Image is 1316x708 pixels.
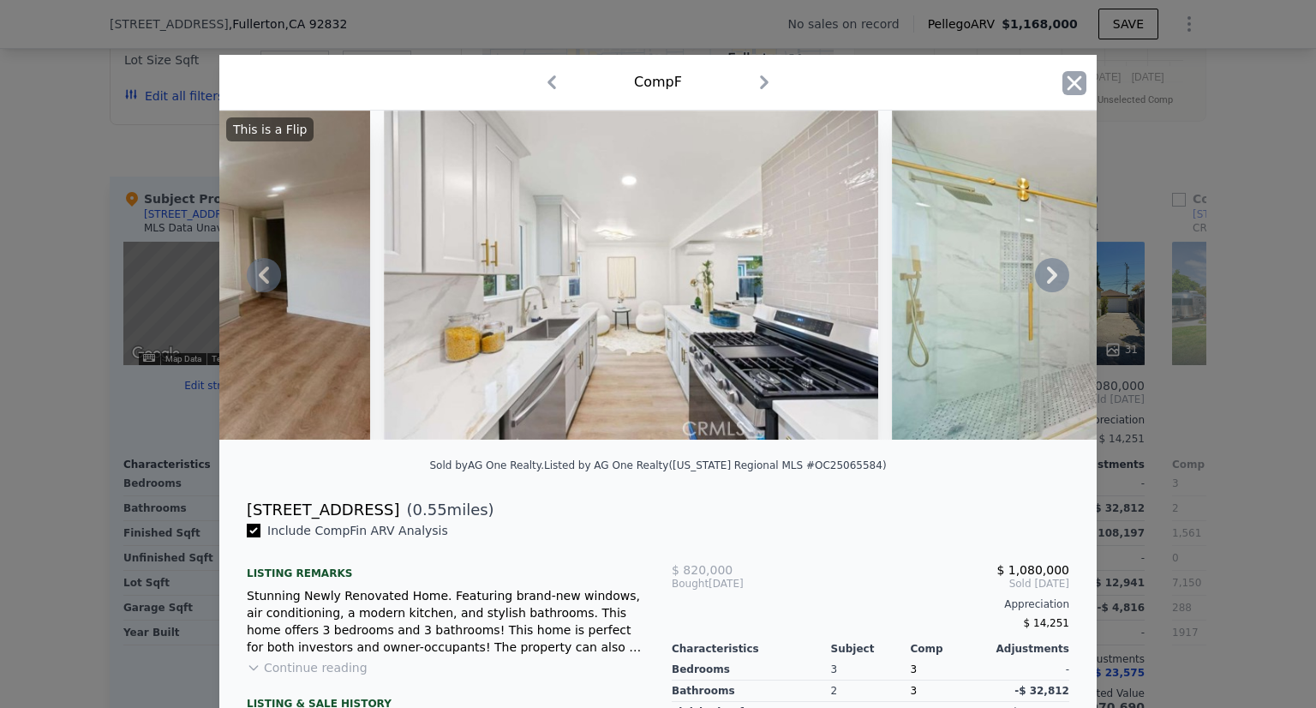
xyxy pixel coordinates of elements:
div: - [990,659,1069,681]
div: 2 [831,681,911,702]
div: Bathrooms [672,681,831,702]
div: Subject [831,642,911,656]
span: $ 14,251 [1024,617,1069,629]
div: Listing remarks [247,553,644,580]
div: [STREET_ADDRESS] [247,498,399,522]
span: 3 [910,663,917,675]
div: Characteristics [672,642,831,656]
span: $ 1,080,000 [996,563,1069,577]
div: 3 [910,681,990,702]
div: This is a Flip [226,117,314,141]
button: Continue reading [247,659,368,676]
span: $ 820,000 [672,563,733,577]
div: 3 [831,659,911,681]
div: Appreciation [672,597,1069,611]
span: 0.55 [413,501,447,519]
div: Comp F [634,72,682,93]
span: Bought [672,577,709,591]
div: Stunning Newly Renovated Home. Featuring brand-new windows, air conditioning, a modern kitchen, a... [247,587,644,656]
span: Include Comp F in ARV Analysis [260,524,455,537]
div: Sold by AG One Realty . [429,459,544,471]
div: Bedrooms [672,659,831,681]
div: Comp [910,642,990,656]
div: Adjustments [990,642,1069,656]
img: Property Img [384,111,878,440]
span: -$ 32,812 [1014,685,1069,697]
div: Listed by AG One Realty ([US_STATE] Regional MLS #OC25065584) [544,459,887,471]
div: [DATE] [672,577,805,591]
span: ( miles) [399,498,493,522]
span: Sold [DATE] [805,577,1069,591]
